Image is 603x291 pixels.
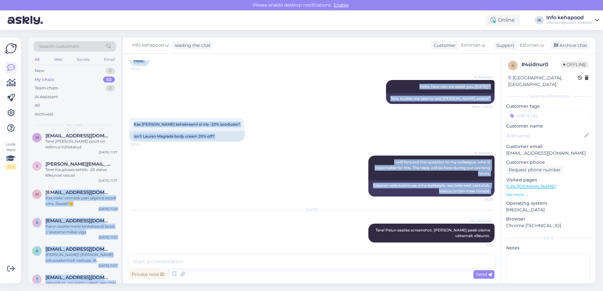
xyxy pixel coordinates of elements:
[476,271,492,277] span: Send
[99,207,117,211] div: [DATE] 11:29
[506,216,590,222] p: Browser
[35,135,39,140] span: m
[431,42,456,49] div: Customer
[33,55,41,64] div: All
[36,220,38,225] span: a
[103,55,116,64] div: Email
[506,245,590,251] p: Notes
[103,77,115,83] div: 50
[469,75,493,80] span: AI Assistant
[506,143,590,150] p: Customer email
[129,131,245,142] div: Isn't Lauren Magrada body cream 20% off?
[469,243,493,248] span: 11:39
[521,61,561,68] div: # 4sidnur0
[368,180,495,197] div: Edastan selle küsimuse oma kolleegile, kes selle eest vastutab. Vastus on siin meie tööajal.
[494,42,514,49] div: Support
[376,228,491,238] span: Tere! Palun saatke screenshot. [PERSON_NAME] peab olema vähemalt 49eurot.
[45,139,117,150] div: Tere! [PERSON_NAME] poolt on tellimus tühistatud
[35,192,39,197] span: m
[506,192,590,197] p: See more ...
[129,270,167,279] div: Private note
[469,151,493,155] span: AI Assistant
[53,55,64,64] div: Web
[512,63,514,68] span: 4
[5,43,17,54] img: Askly Logo
[535,16,544,25] div: IK
[546,15,599,25] a: Info kehapoodInfo kehapood's website
[45,195,117,207] div: Kas oleks võimalik paki jälgimis koodi vms. Saada?😊
[35,102,40,109] div: All
[5,141,16,170] div: Look Here
[506,207,590,213] p: [MEDICAL_DATA]
[39,43,79,50] span: Search customers
[506,222,590,229] p: Chrome [TECHNICAL_ID]
[36,163,38,168] span: s
[45,246,111,252] span: arinakene7@gmail.com
[45,275,111,280] span: tiina.kiik@gmail.com
[419,84,490,89] span: Hello, how can we assist you [DATE]?
[45,218,111,224] span: annelimusto@gmail.com
[485,14,520,26] div: Online
[506,150,590,157] p: [EMAIL_ADDRESS][DOMAIN_NAME]
[99,235,117,240] div: [DATE] 11:25
[35,85,58,91] div: Team chats
[106,68,115,74] div: 0
[36,277,38,282] span: t
[45,133,111,139] span: maryh@hot.ee
[131,66,155,71] span: 20:22
[36,248,38,253] span: a
[45,161,111,167] span: sandra.sall@mail.ee
[45,252,117,263] div: [PERSON_NAME]! [PERSON_NAME] ostuosakonnolt vastuse, et küünefreesi tarnimisega on hetkel problee...
[469,197,493,202] span: 20:23
[550,41,590,50] div: Archive chat
[132,42,164,49] span: Info kehapood
[546,15,592,20] div: Info kehapood
[35,111,53,117] div: Archived
[35,68,44,74] div: New
[134,122,240,127] span: Kas [PERSON_NAME] kehakreemi ei ole -20% sooduses?
[561,61,588,68] span: Offline
[506,166,563,174] div: Request phone number
[508,75,578,88] div: [GEOGRAPHIC_DATA], [GEOGRAPHIC_DATA]
[129,55,150,66] div: Hello.
[35,77,54,83] div: My chats
[386,93,495,104] div: Tere, kuidas me saame teid [PERSON_NAME] aidata?
[99,178,117,183] div: [DATE] 11:37
[520,42,539,49] span: Estonian
[506,111,590,120] input: Add a tag
[45,224,117,235] div: Palun saatke meile kinkekaardi kood. :) Vaatame milles viga
[506,103,590,110] p: Customer tags
[506,177,590,183] p: Visited pages
[35,94,58,100] div: AI Assistant
[99,150,117,155] div: [DATE] 11:37
[506,200,590,207] p: Operating system
[106,85,115,91] div: 0
[506,94,590,99] div: Customer information
[506,235,590,241] div: Extra
[469,104,493,109] span: Seen ✓ 20:22
[66,122,83,128] span: My chats
[461,42,480,49] span: Estonian
[332,2,350,8] span: Enable
[75,55,91,64] div: Socials
[506,184,556,189] a: [URL][DOMAIN_NAME]
[506,159,590,166] p: Customer phone
[375,160,491,176] span: I will forward this question to my colleague, who is responsible for this. The reply will be here...
[506,123,590,129] p: Customer name
[98,263,117,268] div: [DATE] 11:07
[45,167,117,178] div: Tere! Kaupluses kehtib -20 alates 69eurost ostust
[506,132,583,139] input: Add name
[5,164,16,170] div: 2 / 3
[131,142,155,147] span: 20:23
[469,219,493,223] span: Info kehapood
[172,42,211,49] div: leading the chat
[546,20,592,25] div: Info kehapood's website
[129,207,495,213] div: [DATE]
[45,190,111,195] span: muahannalattik@gmail.com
